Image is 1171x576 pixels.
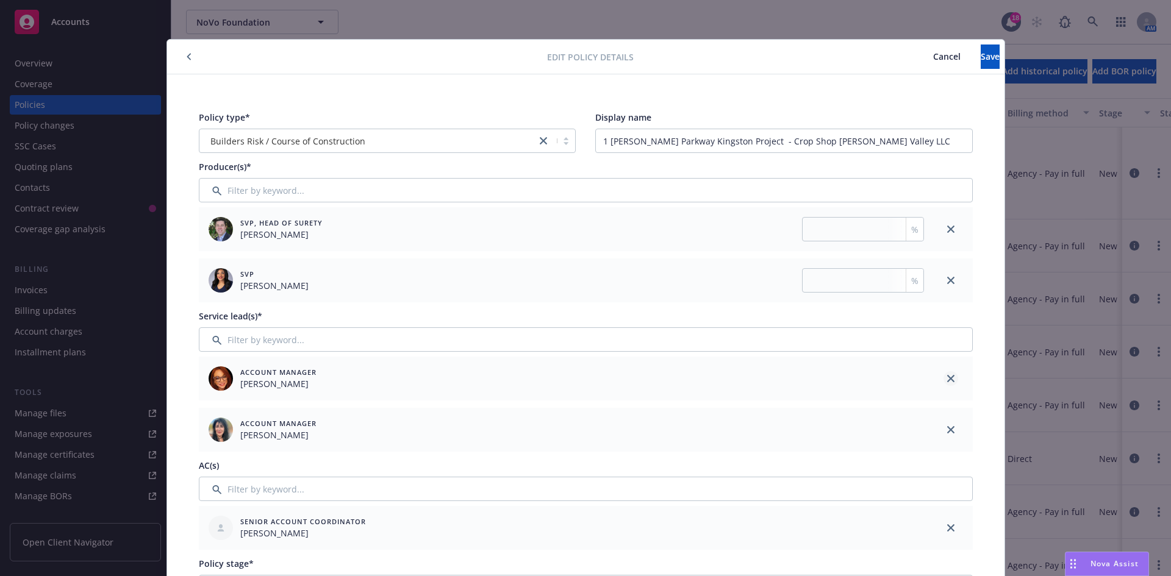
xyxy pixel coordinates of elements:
[199,327,973,352] input: Filter by keyword...
[913,44,981,69] button: Cancel
[944,273,958,288] a: close
[240,428,317,441] span: [PERSON_NAME]
[199,310,262,322] span: Service lead(s)*
[944,422,958,437] a: close
[981,51,1000,62] span: Save
[240,279,309,292] span: [PERSON_NAME]
[1065,552,1149,576] button: Nova Assist
[240,269,309,279] span: SVP
[1065,552,1081,575] div: Drag to move
[240,418,317,428] span: Account Manager
[944,222,958,236] a: close
[1090,558,1139,569] span: Nova Assist
[199,112,250,123] span: Policy type*
[911,223,919,236] span: %
[206,135,531,148] span: Builders Risk / Course of Construction
[240,527,366,539] span: [PERSON_NAME]
[209,418,233,442] img: employee photo
[240,228,323,241] span: [PERSON_NAME]
[199,178,973,202] input: Filter by keyword...
[981,44,1000,69] button: Save
[911,274,919,287] span: %
[240,367,317,377] span: Account Manager
[209,268,233,293] img: employee photo
[240,377,317,390] span: [PERSON_NAME]
[240,218,323,228] span: SVP, Head of Surety
[240,516,366,527] span: Senior Account Coordinator
[199,161,251,172] span: Producer(s)*
[536,133,551,148] a: close
[595,112,651,123] span: Display name
[199,477,973,501] input: Filter by keyword...
[944,371,958,386] a: close
[944,521,958,535] a: close
[547,51,634,63] span: Edit policy details
[209,366,233,391] img: employee photo
[209,217,233,241] img: employee photo
[210,135,365,148] span: Builders Risk / Course of Construction
[199,558,254,569] span: Policy stage*
[933,51,961,62] span: Cancel
[199,460,219,471] span: AC(s)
